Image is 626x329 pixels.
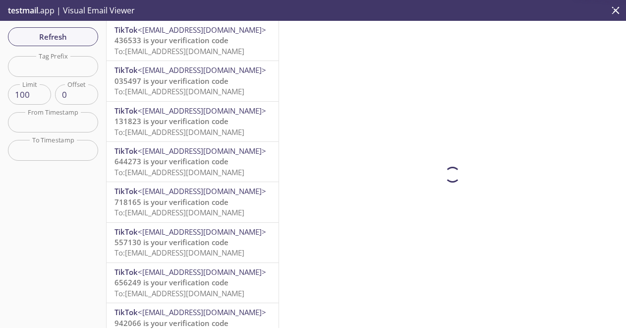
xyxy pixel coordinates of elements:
span: <[EMAIL_ADDRESS][DOMAIN_NAME]> [138,186,266,196]
span: TikTok [114,146,138,156]
div: TikTok<[EMAIL_ADDRESS][DOMAIN_NAME]>035497 is your verification codeTo:[EMAIL_ADDRESS][DOMAIN_NAME] [107,61,279,101]
div: TikTok<[EMAIL_ADDRESS][DOMAIN_NAME]>557130 is your verification codeTo:[EMAIL_ADDRESS][DOMAIN_NAME] [107,223,279,263]
span: <[EMAIL_ADDRESS][DOMAIN_NAME]> [138,146,266,156]
div: TikTok<[EMAIL_ADDRESS][DOMAIN_NAME]>436533 is your verification codeTo:[EMAIL_ADDRESS][DOMAIN_NAME] [107,21,279,61]
span: <[EMAIL_ADDRESS][DOMAIN_NAME]> [138,307,266,317]
span: 942066 is your verification code [114,318,228,328]
span: <[EMAIL_ADDRESS][DOMAIN_NAME]> [138,267,266,277]
span: TikTok [114,25,138,35]
span: TikTok [114,307,138,317]
span: 131823 is your verification code [114,116,228,126]
div: TikTok<[EMAIL_ADDRESS][DOMAIN_NAME]>718165 is your verification codeTo:[EMAIL_ADDRESS][DOMAIN_NAME] [107,182,279,222]
span: To: [EMAIL_ADDRESS][DOMAIN_NAME] [114,288,244,298]
button: Refresh [8,27,98,46]
span: 656249 is your verification code [114,277,228,287]
span: 035497 is your verification code [114,76,228,86]
span: TikTok [114,267,138,277]
span: 436533 is your verification code [114,35,228,45]
span: To: [EMAIL_ADDRESS][DOMAIN_NAME] [114,127,244,137]
span: To: [EMAIL_ADDRESS][DOMAIN_NAME] [114,46,244,56]
span: To: [EMAIL_ADDRESS][DOMAIN_NAME] [114,207,244,217]
span: TikTok [114,227,138,237]
span: 557130 is your verification code [114,237,228,247]
div: TikTok<[EMAIL_ADDRESS][DOMAIN_NAME]>131823 is your verification codeTo:[EMAIL_ADDRESS][DOMAIN_NAME] [107,102,279,141]
div: TikTok<[EMAIL_ADDRESS][DOMAIN_NAME]>656249 is your verification codeTo:[EMAIL_ADDRESS][DOMAIN_NAME] [107,263,279,303]
span: <[EMAIL_ADDRESS][DOMAIN_NAME]> [138,227,266,237]
span: To: [EMAIL_ADDRESS][DOMAIN_NAME] [114,167,244,177]
span: <[EMAIL_ADDRESS][DOMAIN_NAME]> [138,25,266,35]
span: To: [EMAIL_ADDRESS][DOMAIN_NAME] [114,86,244,96]
span: TikTok [114,106,138,116]
span: testmail [8,5,38,16]
span: TikTok [114,186,138,196]
span: 644273 is your verification code [114,156,228,166]
span: Refresh [16,30,90,43]
span: TikTok [114,65,138,75]
span: <[EMAIL_ADDRESS][DOMAIN_NAME]> [138,106,266,116]
span: 718165 is your verification code [114,197,228,207]
div: TikTok<[EMAIL_ADDRESS][DOMAIN_NAME]>644273 is your verification codeTo:[EMAIL_ADDRESS][DOMAIN_NAME] [107,142,279,182]
span: To: [EMAIL_ADDRESS][DOMAIN_NAME] [114,248,244,258]
span: <[EMAIL_ADDRESS][DOMAIN_NAME]> [138,65,266,75]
